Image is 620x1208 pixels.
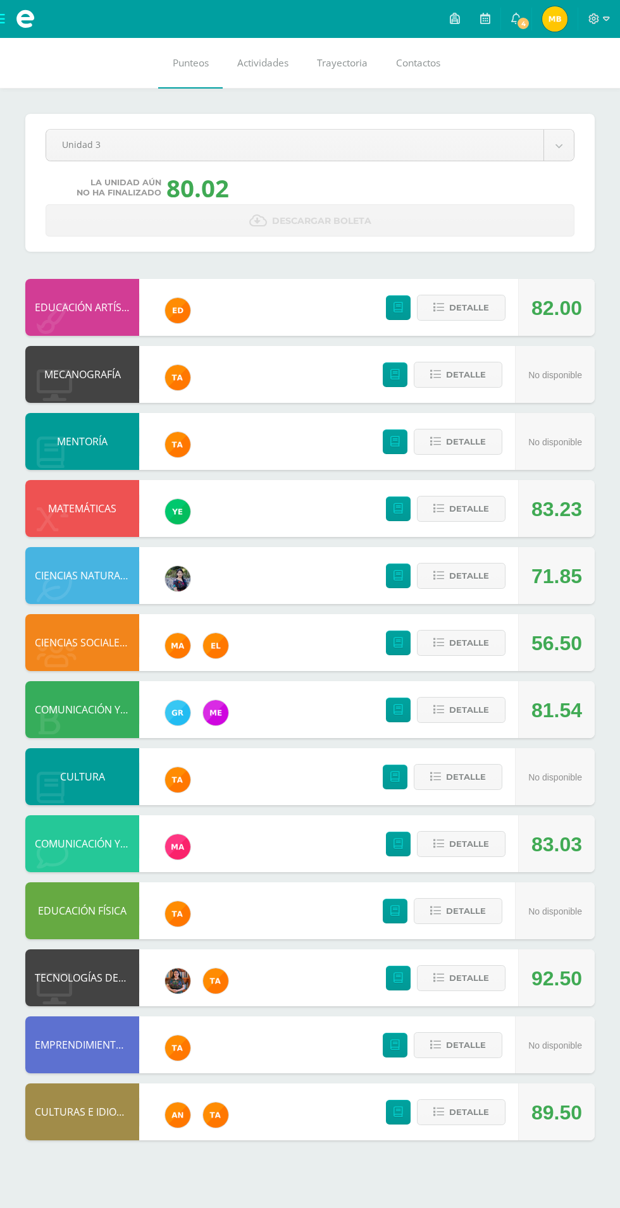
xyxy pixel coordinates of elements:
div: CIENCIAS SOCIALES, FORMACIÓN CIUDADANA E INTERCULTURALIDAD [25,614,139,671]
button: Detalle [414,764,502,790]
span: Actividades [237,56,288,70]
img: feaeb2f9bb45255e229dc5fdac9a9f6b.png [165,365,190,390]
img: ed927125212876238b0630303cb5fd71.png [165,298,190,323]
span: Detalle [446,765,486,789]
span: Detalle [449,564,489,588]
span: Detalle [446,363,486,386]
img: 31c982a1c1d67d3c4d1e96adbf671f86.png [203,633,228,658]
span: La unidad aún no ha finalizado [77,178,161,198]
a: Actividades [223,38,302,89]
span: Descargar boleta [272,206,371,237]
a: Trayectoria [302,38,381,89]
img: 60a759e8b02ec95d430434cf0c0a55c7.png [165,968,190,994]
img: 266030d5bbfb4fab9f05b9da2ad38396.png [165,633,190,658]
span: Detalle [449,966,489,990]
button: Detalle [417,563,505,589]
button: Detalle [414,898,502,924]
div: CIENCIAS NATURALES [25,547,139,604]
span: Detalle [449,832,489,856]
div: 83.23 [531,481,582,538]
img: dfa1fd8186729af5973cf42d94c5b6ba.png [165,499,190,524]
img: fc6731ddebfef4a76f049f6e852e62c4.png [165,1102,190,1128]
img: b2b209b5ecd374f6d147d0bc2cef63fa.png [165,566,190,591]
img: feaeb2f9bb45255e229dc5fdac9a9f6b.png [165,1035,190,1061]
a: Punteos [158,38,223,89]
img: ca51be06ee6568e83a4be8f0f0221dfb.png [165,834,190,860]
span: Unidad 3 [62,130,528,159]
button: Detalle [417,295,505,321]
div: COMUNICACIÓN Y LENGUAJE, IDIOMA ESPAÑOL [25,681,139,738]
div: 56.50 [531,615,582,672]
span: Detalle [446,1033,486,1057]
a: Unidad 3 [46,130,574,161]
div: EDUCACIÓN ARTÍSTICA [25,279,139,336]
img: feaeb2f9bb45255e229dc5fdac9a9f6b.png [165,901,190,927]
div: 89.50 [531,1084,582,1141]
button: Detalle [414,362,502,388]
button: Detalle [417,496,505,522]
span: No disponible [528,370,582,380]
div: 71.85 [531,548,582,605]
button: Detalle [414,1032,502,1058]
div: EMPRENDIMIENTO PARA LA PRODUCTIVIDAD [25,1016,139,1073]
span: Trayectoria [317,56,368,70]
div: 81.54 [531,682,582,739]
span: No disponible [528,772,582,782]
div: 80.02 [166,171,229,204]
img: feaeb2f9bb45255e229dc5fdac9a9f6b.png [203,1102,228,1128]
img: feaeb2f9bb45255e229dc5fdac9a9f6b.png [165,432,190,457]
div: TECNOLOGÍAS DEL APRENDIZAJE Y LA COMUNICACIÓN [25,949,139,1006]
div: MENTORÍA [25,413,139,470]
span: Detalle [449,1100,489,1124]
span: Detalle [449,698,489,722]
span: Contactos [396,56,440,70]
a: Contactos [381,38,454,89]
span: Detalle [446,430,486,453]
button: Detalle [417,831,505,857]
div: EDUCACIÓN FÍSICA [25,882,139,939]
span: No disponible [528,437,582,447]
button: Detalle [414,429,502,455]
div: 82.00 [531,280,582,336]
span: No disponible [528,1040,582,1051]
button: Detalle [417,697,505,723]
img: 498c526042e7dcf1c615ebb741a80315.png [203,700,228,725]
span: Detalle [446,899,486,923]
span: Detalle [449,296,489,319]
img: 3a073216c50c96f224bedad1a48f0cb7.png [542,6,567,32]
span: 4 [516,16,530,30]
span: Punteos [173,56,209,70]
img: 47e0c6d4bfe68c431262c1f147c89d8f.png [165,700,190,725]
img: feaeb2f9bb45255e229dc5fdac9a9f6b.png [165,767,190,792]
span: Detalle [449,497,489,521]
button: Detalle [417,965,505,991]
div: 92.50 [531,950,582,1007]
span: No disponible [528,906,582,916]
div: COMUNICACIÓN Y LENGUAJE, IDIOMA EXTRANJERO [25,815,139,872]
div: MECANOGRAFÍA [25,346,139,403]
div: CULTURAS E IDIOMAS MAYAS, GARÍFUNA O XINCA [25,1083,139,1140]
button: Detalle [417,630,505,656]
div: 83.03 [531,816,582,873]
img: feaeb2f9bb45255e229dc5fdac9a9f6b.png [203,968,228,994]
button: Detalle [417,1099,505,1125]
div: MATEMÁTICAS [25,480,139,537]
span: Detalle [449,631,489,655]
div: CULTURA [25,748,139,805]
